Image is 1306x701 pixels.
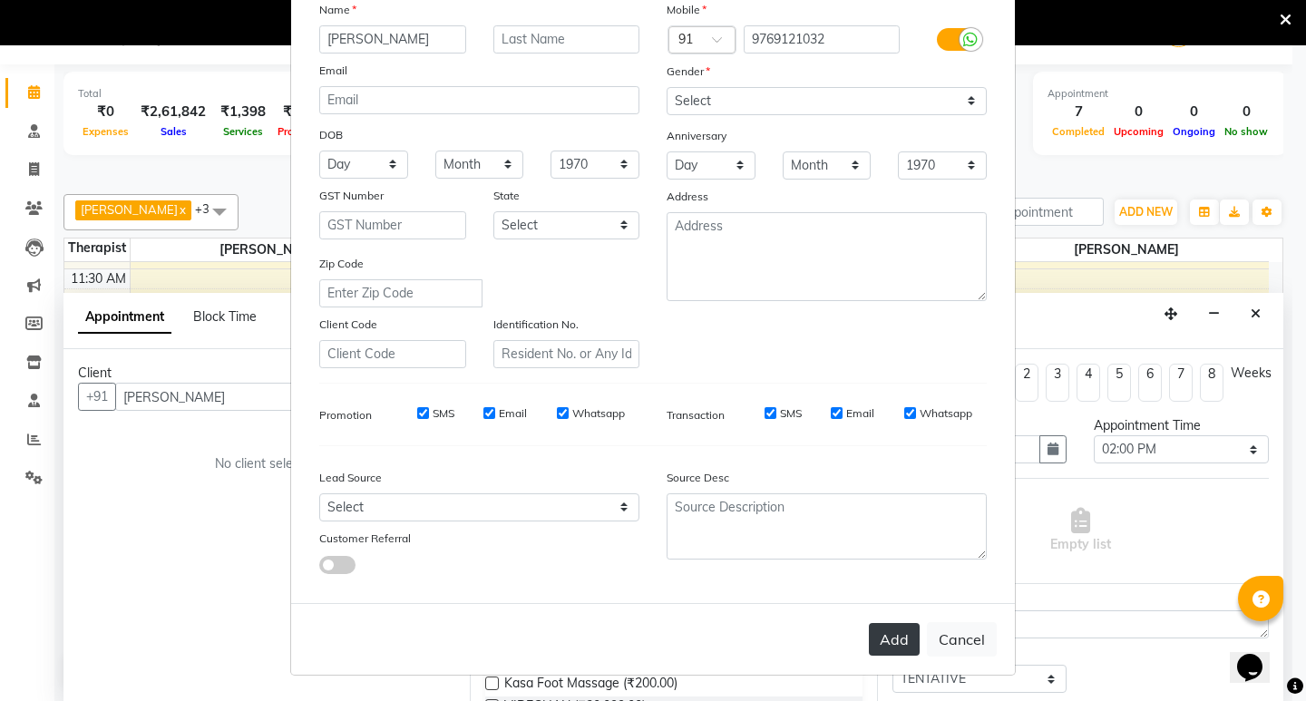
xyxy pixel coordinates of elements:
[780,405,802,422] label: SMS
[493,340,640,368] input: Resident No. or Any Id
[319,316,377,333] label: Client Code
[319,188,384,204] label: GST Number
[319,531,411,547] label: Customer Referral
[667,63,710,80] label: Gender
[499,405,527,422] label: Email
[846,405,874,422] label: Email
[667,128,726,144] label: Anniversary
[493,316,579,333] label: Identification No.
[493,188,520,204] label: State
[667,407,725,424] label: Transaction
[319,127,343,143] label: DOB
[920,405,972,422] label: Whatsapp
[319,63,347,79] label: Email
[319,2,356,18] label: Name
[319,407,372,424] label: Promotion
[572,405,625,422] label: Whatsapp
[319,86,639,114] input: Email
[433,405,454,422] label: SMS
[319,340,466,368] input: Client Code
[667,189,708,205] label: Address
[319,211,466,239] input: GST Number
[869,623,920,656] button: Add
[319,25,466,54] input: First Name
[667,2,707,18] label: Mobile
[319,279,482,307] input: Enter Zip Code
[319,470,382,486] label: Lead Source
[927,622,997,657] button: Cancel
[493,25,640,54] input: Last Name
[667,470,729,486] label: Source Desc
[744,25,901,54] input: Mobile
[319,256,364,272] label: Zip Code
